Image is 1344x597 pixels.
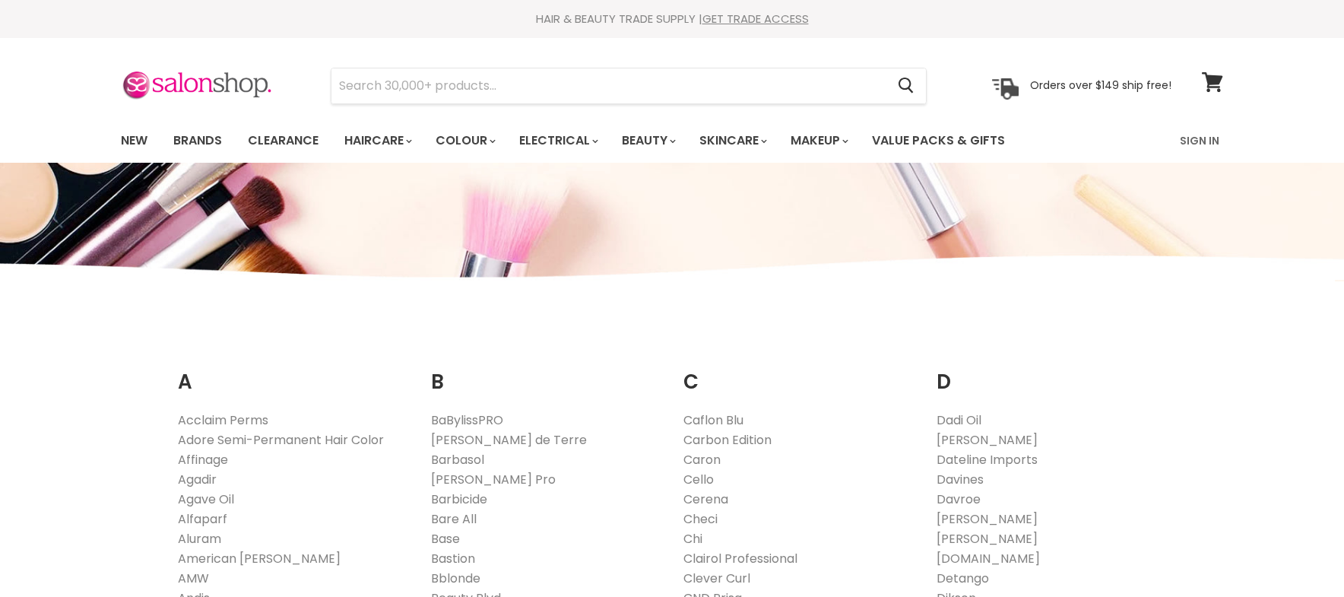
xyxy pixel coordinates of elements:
a: Bare All [431,510,477,528]
a: New [109,125,159,157]
a: Davroe [937,491,981,508]
a: [PERSON_NAME] [937,431,1038,449]
a: AMW [178,570,209,587]
a: Colour [424,125,505,157]
a: [PERSON_NAME] [937,530,1038,548]
a: Adore Semi-Permanent Hair Color [178,431,384,449]
a: Aluram [178,530,221,548]
a: Bastion [431,550,475,567]
a: Caflon Blu [683,411,743,429]
h2: C [683,347,914,398]
input: Search [331,68,886,103]
a: [PERSON_NAME] de Terre [431,431,587,449]
a: Acclaim Perms [178,411,268,429]
a: Sign In [1171,125,1228,157]
a: Base [431,530,460,548]
a: Cerena [683,491,728,508]
a: Alfaparf [178,510,227,528]
a: Davines [937,471,984,488]
a: Bblonde [431,570,480,587]
a: American [PERSON_NAME] [178,550,341,567]
a: Agave Oil [178,491,234,508]
a: Dateline Imports [937,451,1038,468]
h2: D [937,347,1167,398]
a: BaBylissPRO [431,411,503,429]
button: Search [886,68,926,103]
a: Electrical [508,125,607,157]
div: HAIR & BEAUTY TRADE SUPPLY | [102,11,1242,27]
a: [DOMAIN_NAME] [937,550,1040,567]
a: Carbon Edition [683,431,772,449]
a: Caron [683,451,721,468]
a: Brands [162,125,233,157]
h2: B [431,347,661,398]
a: Detango [937,570,989,587]
a: Value Packs & Gifts [861,125,1016,157]
a: [PERSON_NAME] [937,510,1038,528]
a: Dadi Oil [937,411,981,429]
p: Orders over $149 ship free! [1030,78,1171,92]
a: Beauty [610,125,685,157]
a: Agadir [178,471,217,488]
ul: Main menu [109,119,1094,163]
a: Chi [683,530,702,548]
a: Cello [683,471,714,488]
h2: A [178,347,408,398]
form: Product [331,68,927,104]
a: [PERSON_NAME] Pro [431,471,556,488]
a: Clairol Professional [683,550,797,567]
a: Affinage [178,451,228,468]
a: Haircare [333,125,421,157]
a: Clever Curl [683,570,750,587]
a: Makeup [779,125,857,157]
a: Checi [683,510,718,528]
a: GET TRADE ACCESS [702,11,809,27]
a: Barbicide [431,491,487,508]
a: Skincare [688,125,776,157]
a: Barbasol [431,451,484,468]
nav: Main [102,119,1242,163]
a: Clearance [236,125,330,157]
